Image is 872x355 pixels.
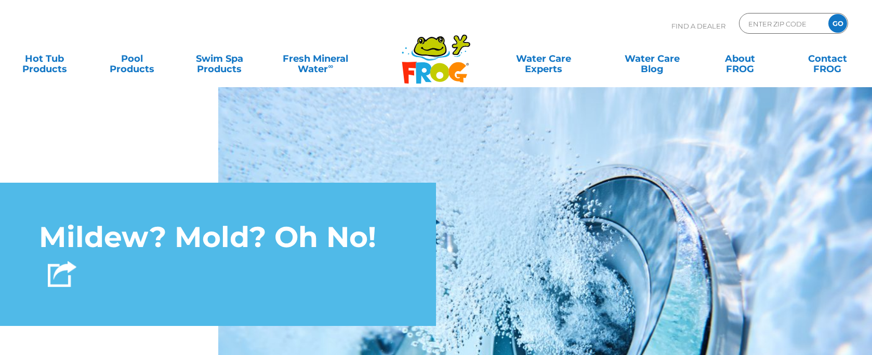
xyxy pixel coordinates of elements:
a: Swim SpaProducts [186,48,254,69]
a: Hot TubProducts [10,48,78,69]
a: AboutFROG [706,48,774,69]
input: GO [828,14,847,33]
img: Share [48,261,76,287]
a: Water CareBlog [618,48,686,69]
a: Fresh MineralWater∞ [273,48,358,69]
a: PoolProducts [98,48,166,69]
img: Frog Products Logo [396,21,476,84]
h1: Mildew? Mold? Oh No! [39,222,397,253]
a: ContactFROG [794,48,862,69]
a: Water CareExperts [488,48,599,69]
p: Find A Dealer [671,13,725,39]
sup: ∞ [328,62,333,70]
